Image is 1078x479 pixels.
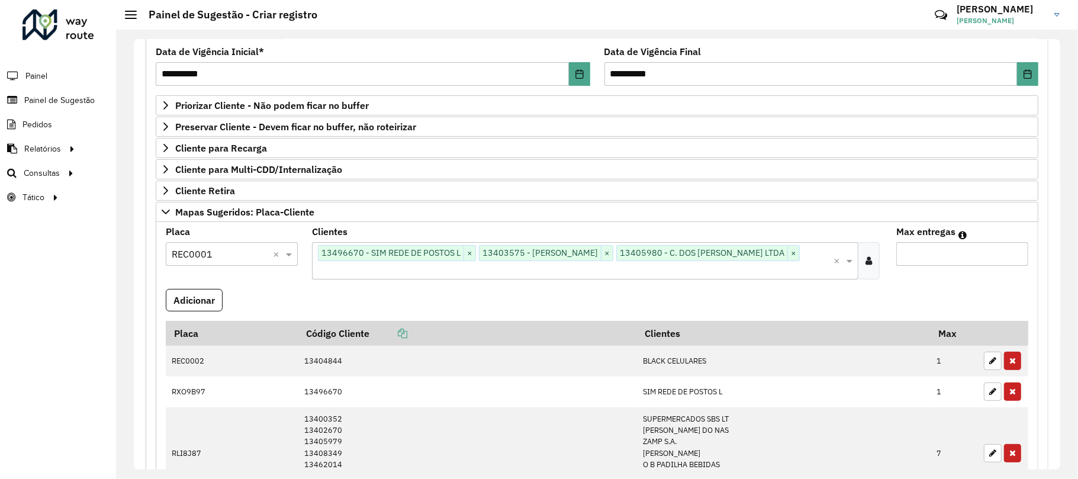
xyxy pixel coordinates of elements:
[958,230,967,240] em: Máximo de clientes que serão colocados na mesma rota com os clientes informados
[24,167,60,179] span: Consultas
[1017,62,1038,86] button: Choose Date
[175,143,267,153] span: Cliente para Recarga
[637,321,931,346] th: Clientes
[22,118,52,131] span: Pedidos
[637,377,931,407] td: SIM REDE DE POSTOS L
[22,191,44,204] span: Tático
[137,8,317,21] h2: Painel de Sugestão - Criar registro
[166,377,298,407] td: RXO9B97
[156,138,1038,158] a: Cliente para Recarga
[569,62,590,86] button: Choose Date
[175,207,314,217] span: Mapas Sugeridos: Placa-Cliente
[369,327,407,339] a: Copiar
[166,346,298,377] td: REC0002
[298,321,636,346] th: Código Cliente
[156,159,1038,179] a: Cliente para Multi-CDD/Internalização
[298,377,636,407] td: 13496670
[175,122,416,131] span: Preservar Cliente - Devem ficar no buffer, não roteirizar
[637,346,931,377] td: BLACK CELULARES
[834,253,844,268] span: Clear all
[24,94,95,107] span: Painel de Sugestão
[928,2,954,28] a: Contato Rápido
[25,70,47,82] span: Painel
[175,101,369,110] span: Priorizar Cliente - Não podem ficar no buffer
[312,224,347,239] label: Clientes
[273,247,283,261] span: Clear all
[175,186,235,195] span: Cliente Retira
[156,181,1038,201] a: Cliente Retira
[175,165,342,174] span: Cliente para Multi-CDD/Internalização
[166,224,190,239] label: Placa
[24,143,61,155] span: Relatórios
[957,15,1045,26] span: [PERSON_NAME]
[601,246,613,261] span: ×
[787,246,799,261] span: ×
[931,346,978,377] td: 1
[957,4,1045,15] h3: [PERSON_NAME]
[156,202,1038,222] a: Mapas Sugeridos: Placa-Cliente
[931,321,978,346] th: Max
[156,95,1038,115] a: Priorizar Cliente - Não podem ficar no buffer
[617,246,787,260] span: 13405980 - C. DOS [PERSON_NAME] LTDA
[298,346,636,377] td: 13404844
[480,246,601,260] span: 13403575 - [PERSON_NAME]
[604,44,701,59] label: Data de Vigência Final
[931,377,978,407] td: 1
[166,321,298,346] th: Placa
[156,44,264,59] label: Data de Vigência Inicial
[166,289,223,311] button: Adicionar
[156,117,1038,137] a: Preservar Cliente - Devem ficar no buffer, não roteirizar
[318,246,464,260] span: 13496670 - SIM REDE DE POSTOS L
[464,246,475,261] span: ×
[896,224,955,239] label: Max entregas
